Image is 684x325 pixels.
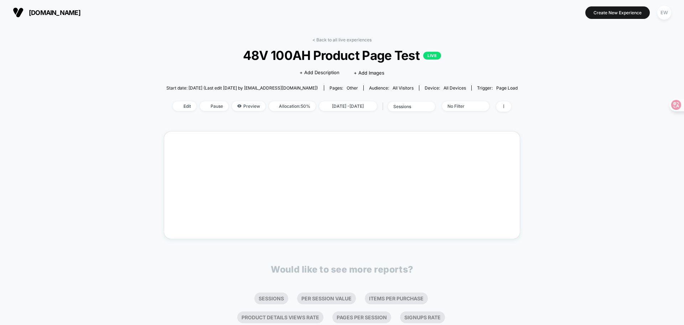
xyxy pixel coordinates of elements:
img: Visually logo [13,7,24,18]
li: Signups Rate [400,311,445,323]
span: Preview [232,101,265,111]
p: LIVE [423,52,441,60]
span: + Add Images [354,70,384,76]
a: < Back to all live experiences [312,37,372,42]
span: [DOMAIN_NAME] [29,9,81,16]
div: Pages: [330,85,358,91]
li: Pages Per Session [332,311,391,323]
div: EW [657,6,671,20]
button: [DOMAIN_NAME] [11,7,83,18]
div: No Filter [447,103,476,109]
button: EW [655,5,673,20]
span: Device: [419,85,471,91]
li: Per Session Value [297,293,356,304]
div: sessions [393,104,422,109]
span: | [380,101,388,112]
span: Allocation: 50% [269,101,316,111]
span: Start date: [DATE] (Last edit [DATE] by [EMAIL_ADDRESS][DOMAIN_NAME]) [166,85,318,91]
p: Would like to see more reports? [271,264,413,275]
span: All Visitors [393,85,414,91]
span: [DATE] - [DATE] [319,101,377,111]
li: Product Details Views Rate [237,311,323,323]
span: Edit [173,101,196,111]
span: all devices [444,85,466,91]
span: Page Load [496,85,518,91]
div: Trigger: [477,85,518,91]
li: Items Per Purchase [365,293,428,304]
span: Pause [200,101,228,111]
div: Audience: [369,85,414,91]
li: Sessions [254,293,288,304]
span: other [347,85,358,91]
span: 48V 100AH Product Page Test [184,48,500,63]
button: Create New Experience [585,6,650,19]
span: + Add Description [300,69,340,76]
